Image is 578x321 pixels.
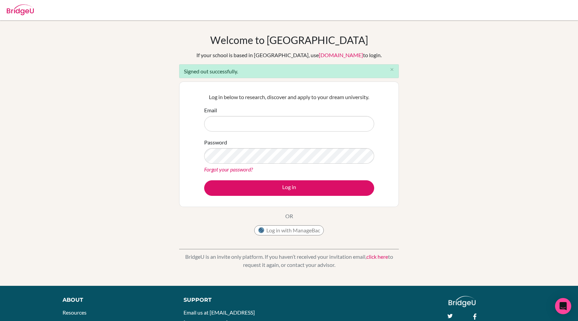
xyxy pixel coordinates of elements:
[179,64,399,78] div: Signed out successfully.
[285,212,293,220] p: OR
[210,34,368,46] h1: Welcome to [GEOGRAPHIC_DATA]
[385,65,399,75] button: Close
[204,166,253,173] a: Forgot your password?
[449,296,476,307] img: logo_white@2x-f4f0deed5e89b7ecb1c2cc34c3e3d731f90f0f143d5ea2071677605dd97b5244.png
[179,253,399,269] p: BridgeU is an invite only platform. If you haven’t received your invitation email, to request it ...
[204,180,374,196] button: Log in
[204,138,227,146] label: Password
[389,67,394,72] i: close
[7,4,34,15] img: Bridge-U
[204,106,217,114] label: Email
[63,296,168,304] div: About
[254,225,324,235] button: Log in with ManageBac
[63,309,87,316] a: Resources
[184,296,282,304] div: Support
[196,51,382,59] div: If your school is based in [GEOGRAPHIC_DATA], use to login.
[204,93,374,101] p: Log in below to research, discover and apply to your dream university.
[366,253,388,260] a: click here
[555,298,571,314] div: Open Intercom Messenger
[319,52,363,58] a: [DOMAIN_NAME]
